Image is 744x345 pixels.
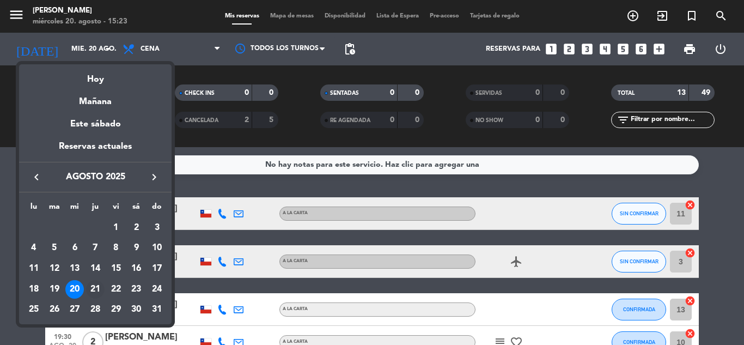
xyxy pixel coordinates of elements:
div: 20 [65,280,84,299]
div: 26 [45,301,64,319]
td: 11 de agosto de 2025 [23,258,44,279]
span: agosto 2025 [46,170,144,184]
div: Este sábado [19,109,172,140]
div: 27 [65,301,84,319]
div: 18 [25,280,43,299]
div: 25 [25,301,43,319]
div: 9 [127,239,145,257]
th: jueves [85,201,106,217]
td: 10 de agosto de 2025 [147,238,167,259]
div: 22 [107,280,125,299]
div: 31 [148,301,166,319]
div: 11 [25,259,43,278]
div: 4 [25,239,43,257]
td: 18 de agosto de 2025 [23,279,44,300]
td: 29 de agosto de 2025 [106,300,126,320]
div: 16 [127,259,145,278]
td: 3 de agosto de 2025 [147,217,167,238]
th: lunes [23,201,44,217]
th: sábado [126,201,147,217]
button: keyboard_arrow_right [144,170,164,184]
div: 15 [107,259,125,278]
th: domingo [147,201,167,217]
button: keyboard_arrow_left [27,170,46,184]
div: 1 [107,219,125,237]
td: 1 de agosto de 2025 [106,217,126,238]
td: 17 de agosto de 2025 [147,258,167,279]
div: 7 [86,239,105,257]
div: 3 [148,219,166,237]
td: 21 de agosto de 2025 [85,279,106,300]
td: 24 de agosto de 2025 [147,279,167,300]
td: 12 de agosto de 2025 [44,258,65,279]
div: 10 [148,239,166,257]
td: 16 de agosto de 2025 [126,258,147,279]
td: 5 de agosto de 2025 [44,238,65,259]
div: 19 [45,280,64,299]
td: 13 de agosto de 2025 [64,258,85,279]
div: 6 [65,239,84,257]
div: 28 [86,301,105,319]
div: Hoy [19,64,172,87]
div: 29 [107,301,125,319]
td: 25 de agosto de 2025 [23,300,44,320]
td: AGO. [23,217,106,238]
td: 9 de agosto de 2025 [126,238,147,259]
td: 19 de agosto de 2025 [44,279,65,300]
td: 23 de agosto de 2025 [126,279,147,300]
div: 12 [45,259,64,278]
td: 4 de agosto de 2025 [23,238,44,259]
td: 6 de agosto de 2025 [64,238,85,259]
div: 14 [86,259,105,278]
div: 24 [148,280,166,299]
td: 31 de agosto de 2025 [147,300,167,320]
td: 22 de agosto de 2025 [106,279,126,300]
div: Reservas actuales [19,140,172,162]
td: 27 de agosto de 2025 [64,300,85,320]
td: 30 de agosto de 2025 [126,300,147,320]
div: 21 [86,280,105,299]
div: 5 [45,239,64,257]
th: martes [44,201,65,217]
td: 26 de agosto de 2025 [44,300,65,320]
div: 8 [107,239,125,257]
div: 2 [127,219,145,237]
div: 13 [65,259,84,278]
td: 14 de agosto de 2025 [85,258,106,279]
div: 23 [127,280,145,299]
th: viernes [106,201,126,217]
td: 2 de agosto de 2025 [126,217,147,238]
td: 8 de agosto de 2025 [106,238,126,259]
td: 7 de agosto de 2025 [85,238,106,259]
td: 20 de agosto de 2025 [64,279,85,300]
div: 17 [148,259,166,278]
div: Mañana [19,87,172,109]
th: miércoles [64,201,85,217]
i: keyboard_arrow_left [30,171,43,184]
td: 28 de agosto de 2025 [85,300,106,320]
div: 30 [127,301,145,319]
i: keyboard_arrow_right [148,171,161,184]
td: 15 de agosto de 2025 [106,258,126,279]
